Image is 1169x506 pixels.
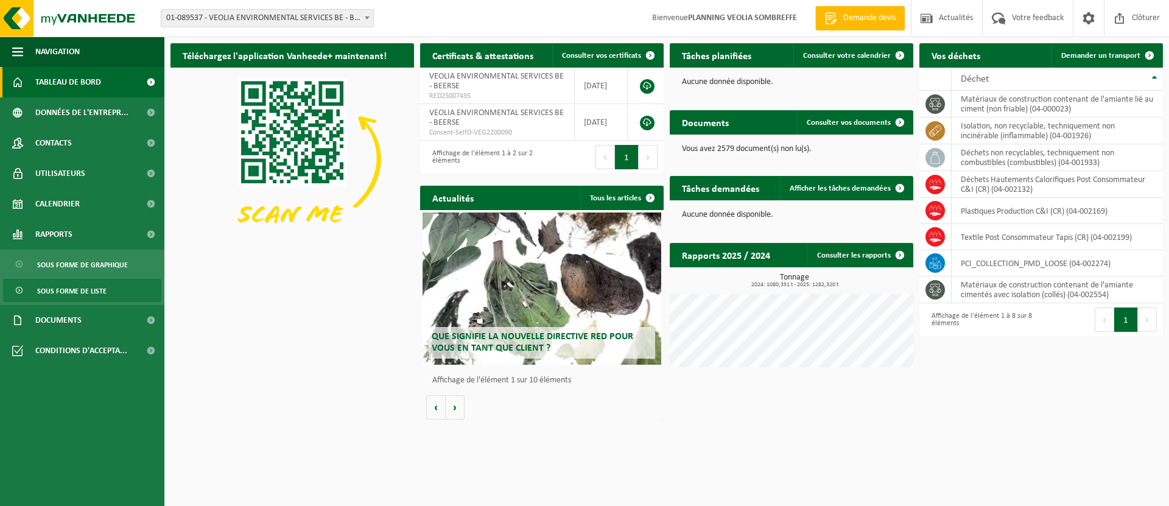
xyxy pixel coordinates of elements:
[952,91,1163,118] td: matériaux de construction contenant de l'amiante lié au ciment (non friable) (04-000023)
[615,145,639,169] button: 1
[682,78,901,86] p: Aucune donnée disponible.
[815,6,905,30] a: Demande devis
[35,37,80,67] span: Navigation
[670,110,741,134] h2: Documents
[426,144,536,170] div: Affichage de l'élément 1 à 2 sur 2 éléments
[952,144,1163,171] td: déchets non recyclables, techniquement non combustibles (combustibles) (04-001933)
[37,279,107,303] span: Sous forme de liste
[1114,307,1138,332] button: 1
[161,10,373,27] span: 01-089537 - VEOLIA ENVIRONMENTAL SERVICES BE - BEERSE
[429,128,565,138] span: Consent-SelfD-VEG2200090
[803,52,891,60] span: Consulter votre calendrier
[797,110,912,135] a: Consulter vos documents
[780,176,912,200] a: Afficher les tâches demandées
[3,279,161,302] a: Sous forme de liste
[1138,307,1157,332] button: Next
[580,186,662,210] a: Tous les articles
[807,119,891,127] span: Consulter vos documents
[170,68,414,250] img: Download de VHEPlus App
[35,189,80,219] span: Calendrier
[961,74,989,84] span: Déchet
[426,395,446,420] button: Vorige
[3,253,161,276] a: Sous forme de graphique
[670,43,764,67] h2: Tâches planifiées
[1061,52,1140,60] span: Demander un transport
[35,336,127,366] span: Conditions d'accepta...
[446,395,465,420] button: Volgende
[952,250,1163,276] td: PCI_COLLECTION_PMD_LOOSE (04-002274)
[952,224,1163,250] td: Textile Post Consommateur Tapis (CR) (04-002199)
[1051,43,1162,68] a: Demander un transport
[432,376,658,385] p: Affichage de l'élément 1 sur 10 éléments
[952,118,1163,144] td: isolation, non recyclable, techniquement non incinérable (inflammable) (04-001926)
[952,171,1163,198] td: Déchets Hautements Calorifiques Post Consommateur C&I (CR) (04-002132)
[429,108,564,127] span: VEOLIA ENVIRONMENTAL SERVICES BE - BEERSE
[793,43,912,68] a: Consulter votre calendrier
[575,104,628,141] td: [DATE]
[952,198,1163,224] td: Plastiques Production C&I (CR) (04-002169)
[35,67,101,97] span: Tableau de bord
[595,145,615,169] button: Previous
[35,158,85,189] span: Utilisateurs
[429,91,565,101] span: RED25007435
[35,305,82,336] span: Documents
[919,43,992,67] h2: Vos déchets
[676,273,913,288] h3: Tonnage
[161,9,374,27] span: 01-089537 - VEOLIA ENVIRONMENTAL SERVICES BE - BEERSE
[952,276,1163,303] td: matériaux de construction contenant de l'amiante cimentés avec isolation (collés) (04-002554)
[682,145,901,153] p: Vous avez 2579 document(s) non lu(s).
[562,52,641,60] span: Consulter vos certificats
[37,253,128,276] span: Sous forme de graphique
[688,13,797,23] strong: PLANNING VEOLIA SOMBREFFE
[432,332,633,353] span: Que signifie la nouvelle directive RED pour vous en tant que client ?
[1095,307,1114,332] button: Previous
[575,68,628,104] td: [DATE]
[429,72,564,91] span: VEOLIA ENVIRONMENTAL SERVICES BE - BEERSE
[676,282,913,288] span: 2024: 1080,351 t - 2025: 1282,320 t
[423,213,661,365] a: Que signifie la nouvelle directive RED pour vous en tant que client ?
[552,43,662,68] a: Consulter vos certificats
[840,12,899,24] span: Demande devis
[807,243,912,267] a: Consulter les rapports
[925,306,1035,333] div: Affichage de l'élément 1 à 8 sur 8 éléments
[420,186,486,209] h2: Actualités
[35,219,72,250] span: Rapports
[35,97,128,128] span: Données de l'entrepr...
[670,243,782,267] h2: Rapports 2025 / 2024
[420,43,546,67] h2: Certificats & attestations
[35,128,72,158] span: Contacts
[682,211,901,219] p: Aucune donnée disponible.
[670,176,771,200] h2: Tâches demandées
[170,43,399,67] h2: Téléchargez l'application Vanheede+ maintenant!
[639,145,658,169] button: Next
[790,184,891,192] span: Afficher les tâches demandées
